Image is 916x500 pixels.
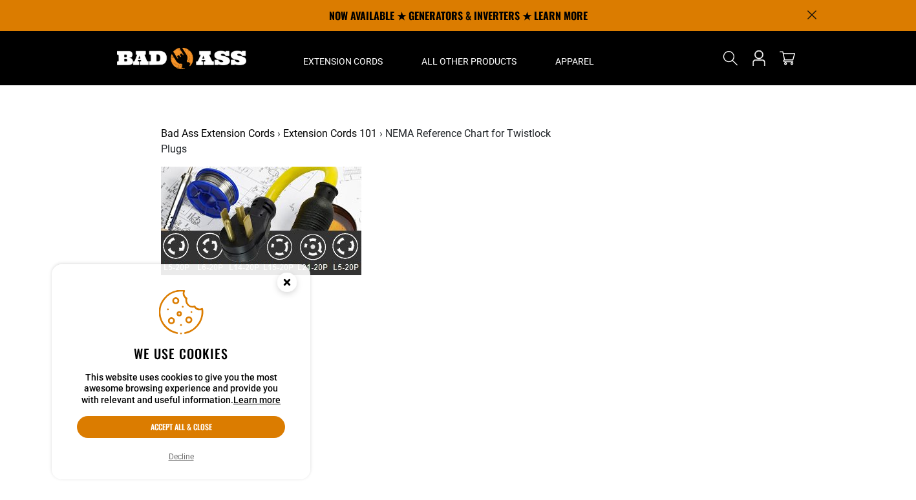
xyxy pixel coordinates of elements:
span: NEMA Reference Chart for Twistlock Plugs [161,127,551,155]
summary: Extension Cords [284,31,402,85]
img: NEMA Reference Chart for Twistlock Plugs [161,167,361,275]
span: › [379,127,383,140]
span: Apparel [555,56,594,67]
a: Learn more [233,395,281,405]
a: Extension Cords 101 [283,127,377,140]
button: Decline [165,450,198,463]
img: Bad Ass Extension Cords [117,48,246,69]
aside: Cookie Consent [52,264,310,480]
nav: breadcrumbs [161,126,557,157]
span: Extension Cords [303,56,383,67]
a: Bad Ass Extension Cords [161,127,275,140]
button: Accept all & close [77,416,285,438]
span: › [277,127,281,140]
p: This website uses cookies to give you the most awesome browsing experience and provide you with r... [77,372,285,406]
summary: Apparel [536,31,613,85]
summary: Search [720,48,741,68]
span: All Other Products [421,56,517,67]
h2: We use cookies [77,345,285,362]
summary: All Other Products [402,31,536,85]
